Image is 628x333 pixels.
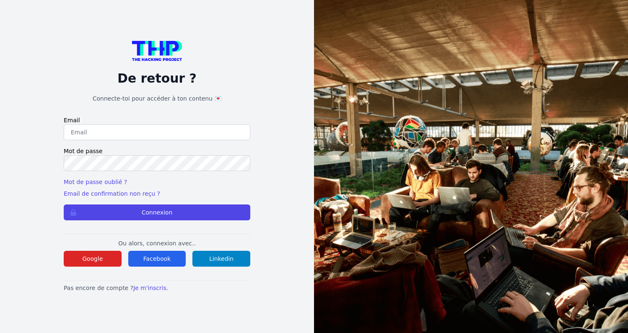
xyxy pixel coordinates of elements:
input: Email [64,124,250,140]
p: De retour ? [64,71,250,86]
button: Google [64,251,122,267]
a: Je m'inscris. [133,285,168,291]
button: Facebook [128,251,186,267]
button: Connexion [64,204,250,220]
p: Ou alors, connexion avec.. [64,239,250,247]
label: Mot de passe [64,147,250,155]
label: Email [64,116,250,124]
a: Mot de passe oublié ? [64,179,127,185]
img: logo [132,41,182,61]
button: Linkedin [192,251,250,267]
a: Email de confirmation non reçu ? [64,190,160,197]
p: Pas encore de compte ? [64,284,250,292]
h1: Connecte-toi pour accéder à ton contenu 💌 [64,94,250,103]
